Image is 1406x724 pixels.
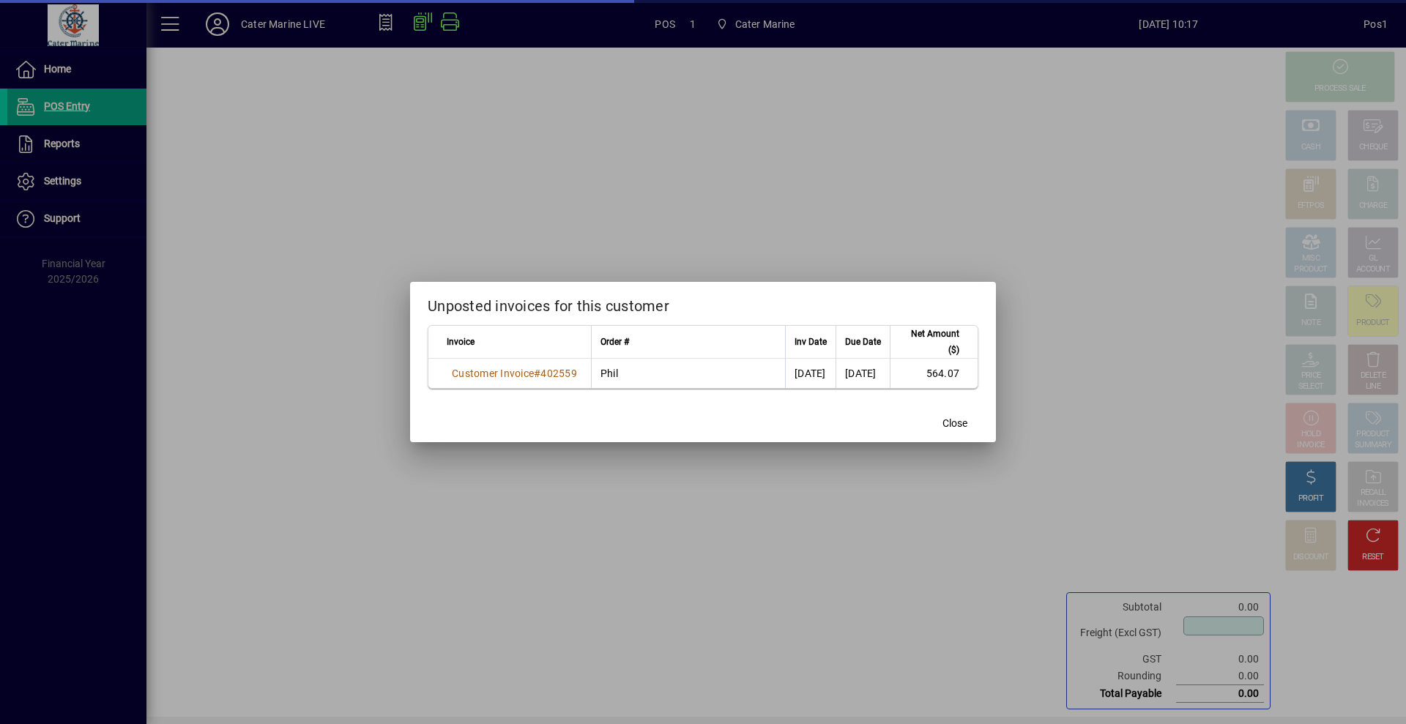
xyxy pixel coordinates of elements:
[890,359,978,388] td: 564.07
[534,367,540,379] span: #
[600,367,618,379] span: Phil
[447,334,475,350] span: Invoice
[931,410,978,436] button: Close
[452,367,534,379] span: Customer Invoice
[942,416,967,431] span: Close
[785,359,836,388] td: [DATE]
[600,334,629,350] span: Order #
[795,334,827,350] span: Inv Date
[845,334,881,350] span: Due Date
[410,282,996,324] h2: Unposted invoices for this customer
[899,326,959,358] span: Net Amount ($)
[540,367,577,379] span: 402559
[447,365,582,381] a: Customer Invoice#402559
[836,359,890,388] td: [DATE]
